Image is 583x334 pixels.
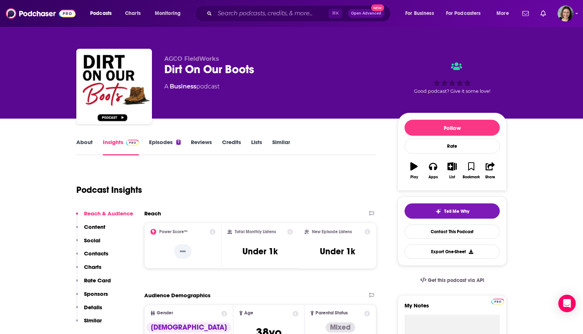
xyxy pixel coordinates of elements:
[519,7,532,20] a: Show notifications dropdown
[462,158,481,184] button: Bookmark
[538,7,549,20] a: Show notifications dropdown
[6,7,76,20] img: Podchaser - Follow, Share and Rate Podcasts
[405,224,500,239] a: Contact This Podcast
[405,203,500,219] button: tell me why sparkleTell Me Why
[444,208,469,214] span: Tell Me Why
[429,175,438,179] div: Apps
[435,208,441,214] img: tell me why sparkle
[423,158,442,184] button: Apps
[125,8,141,19] span: Charts
[446,8,481,19] span: For Podcasters
[558,5,574,21] span: Logged in as micglogovac
[491,8,518,19] button: open menu
[84,237,100,244] p: Social
[76,223,105,237] button: Content
[202,5,398,22] div: Search podcasts, credits, & more...
[84,277,111,284] p: Rate Card
[405,139,500,154] div: Rate
[174,244,192,259] p: --
[76,304,102,317] button: Details
[84,223,105,230] p: Content
[320,246,355,257] h3: Under 1k
[398,55,507,100] div: Good podcast? Give it some love!
[90,8,112,19] span: Podcasts
[244,311,253,315] span: Age
[103,139,139,155] a: InsightsPodchaser Pro
[443,158,462,184] button: List
[85,8,121,19] button: open menu
[126,140,139,146] img: Podchaser Pro
[76,317,102,330] button: Similar
[76,290,108,304] button: Sponsors
[144,292,210,299] h2: Audience Demographics
[251,139,262,155] a: Lists
[76,139,93,155] a: About
[405,244,500,259] button: Export One-Sheet
[84,304,102,311] p: Details
[84,317,102,324] p: Similar
[449,175,455,179] div: List
[222,139,241,155] a: Credits
[76,184,142,195] h1: Podcast Insights
[441,8,491,19] button: open menu
[84,290,108,297] p: Sponsors
[414,271,490,289] a: Get this podcast via API
[176,140,181,145] div: 7
[405,8,434,19] span: For Business
[329,9,342,18] span: ⌘ K
[348,9,385,18] button: Open AdvancedNew
[164,55,219,62] span: AGCO FieldWorks
[405,120,500,136] button: Follow
[558,5,574,21] button: Show profile menu
[558,295,576,312] div: Open Intercom Messenger
[400,8,443,19] button: open menu
[405,302,500,315] label: My Notes
[414,88,490,94] span: Good podcast? Give it some love!
[235,229,276,234] h2: Total Monthly Listens
[410,175,418,179] div: Play
[351,12,381,15] span: Open Advanced
[315,311,348,315] span: Parental Status
[78,50,150,123] img: Dirt On Our Boots
[150,8,190,19] button: open menu
[76,250,108,263] button: Contacts
[76,277,111,290] button: Rate Card
[485,175,495,179] div: Share
[428,277,484,283] span: Get this podcast via API
[84,210,133,217] p: Reach & Audience
[146,322,231,333] div: [DEMOGRAPHIC_DATA]
[76,210,133,223] button: Reach & Audience
[170,83,196,90] a: Business
[312,229,352,234] h2: New Episode Listens
[164,82,220,91] div: A podcast
[76,263,101,277] button: Charts
[144,210,161,217] h2: Reach
[496,8,509,19] span: More
[405,158,423,184] button: Play
[272,139,290,155] a: Similar
[84,250,108,257] p: Contacts
[155,8,181,19] span: Monitoring
[491,298,504,305] a: Pro website
[215,8,329,19] input: Search podcasts, credits, & more...
[326,322,355,333] div: Mixed
[481,158,500,184] button: Share
[191,139,212,155] a: Reviews
[491,299,504,305] img: Podchaser Pro
[371,4,384,11] span: New
[463,175,480,179] div: Bookmark
[120,8,145,19] a: Charts
[159,229,188,234] h2: Power Score™
[149,139,181,155] a: Episodes7
[84,263,101,270] p: Charts
[242,246,278,257] h3: Under 1k
[558,5,574,21] img: User Profile
[157,311,173,315] span: Gender
[76,237,100,250] button: Social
